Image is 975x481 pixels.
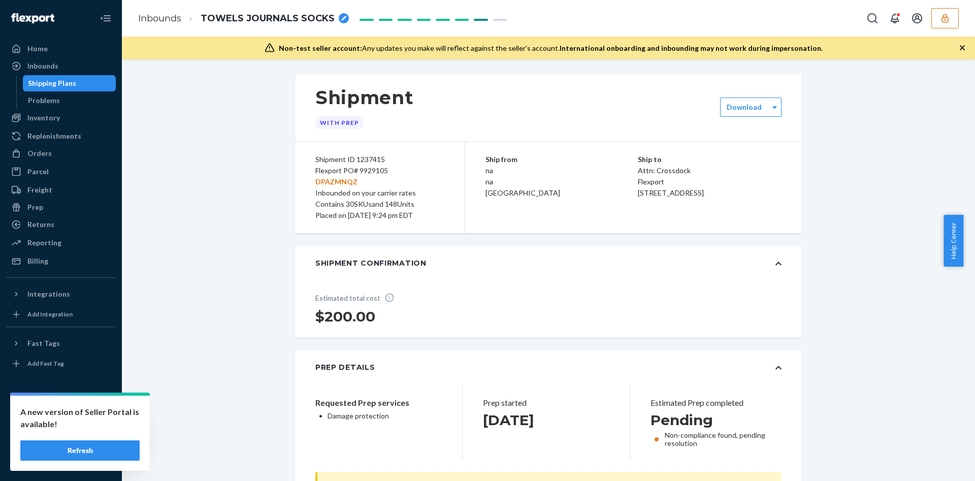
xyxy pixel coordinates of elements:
div: Reporting [27,238,61,248]
a: Problems [23,92,116,109]
a: Add Fast Tag [6,356,116,372]
p: Attn: Crossdock [638,165,782,176]
button: Help Center [944,215,963,267]
label: Download [727,102,762,112]
a: Inbounds [138,13,181,24]
div: Add Integration [27,310,73,318]
span: [STREET_ADDRESS] [638,188,704,197]
a: Help Center [6,435,116,452]
button: Fast Tags [6,335,116,351]
a: Orders [6,145,116,162]
button: Open notifications [885,8,905,28]
p: DPAZMNQZ [315,176,444,187]
a: Replenishments [6,128,116,144]
a: Prep [6,199,116,215]
a: Add Integration [6,306,116,323]
header: Prep started [483,397,609,409]
div: Prep [27,202,43,212]
button: Give Feedback [6,453,116,469]
div: With prep [315,116,364,129]
a: Shipping Plans [23,75,116,91]
p: Estimated total cost [315,293,402,303]
p: Requested Prep services [315,397,442,409]
div: Replenishments [27,131,81,141]
div: Shipping Plans [28,78,76,88]
div: Inbounded on your carrier rates [315,187,444,199]
p: A new version of Seller Portal is available! [20,406,140,430]
div: Inventory [27,113,60,123]
span: Non-test seller account: [279,44,362,52]
h1: $200.00 [315,307,402,326]
div: Integrations [27,289,70,299]
p: Flexport [638,176,782,187]
div: Returns [27,219,54,230]
ol: breadcrumbs [130,4,357,34]
button: Close Navigation [95,8,116,28]
a: Talk to Support [6,418,116,434]
div: Freight [27,185,52,195]
div: Inbounds [27,61,58,71]
span: International onboarding and inbounding may not work during impersonation. [560,44,823,52]
div: Home [27,44,48,54]
a: Reporting [6,235,116,251]
img: Flexport logo [11,13,54,23]
h1: Shipment [315,87,413,108]
div: Orders [27,148,52,158]
div: Prep Details [315,362,375,372]
div: Parcel [27,167,49,177]
button: Open account menu [907,8,927,28]
button: Refresh [20,440,140,461]
div: Problems [28,95,60,106]
button: Integrations [6,286,116,302]
div: Fast Tags [27,338,60,348]
span: na na [GEOGRAPHIC_DATA] [485,166,560,197]
div: Shipment ID 1237415 [315,154,444,165]
div: Any updates you make will reflect against the seller's account. [279,43,823,53]
header: Estimated Prep completed [651,397,776,409]
a: Parcel [6,164,116,180]
div: Shipment Confirmation [315,258,427,268]
a: Billing [6,253,116,269]
p: Ship from [485,154,638,165]
div: Billing [27,256,48,266]
a: Settings [6,401,116,417]
h2: Pending [651,411,776,429]
h2: [DATE] [483,411,609,429]
a: Freight [6,182,116,198]
div: Placed on [DATE] 9:24 pm EDT [315,210,444,221]
a: Inventory [6,110,116,126]
div: Flexport PO# 9929105 [315,165,444,187]
a: Returns [6,216,116,233]
a: Home [6,41,116,57]
div: Contains 30 SKUs and 148 Units [315,199,444,210]
div: Non-compliance found, pending resolution [651,431,776,447]
a: Inbounds [6,58,116,74]
button: Open Search Box [862,8,883,28]
span: TOWELS JOURNALS SOCKS [201,12,335,25]
p: Damage protection [328,411,442,421]
p: Ship to [638,154,782,165]
div: Add Fast Tag [27,359,64,368]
